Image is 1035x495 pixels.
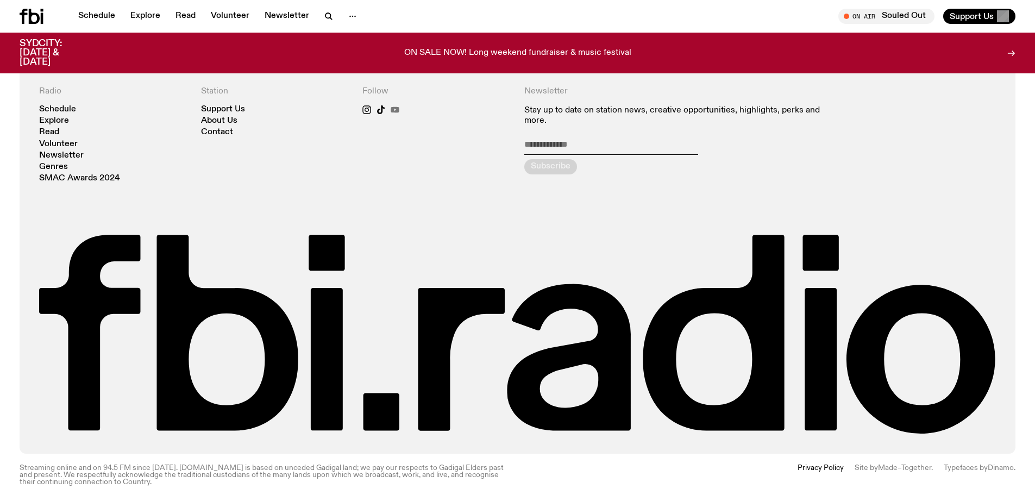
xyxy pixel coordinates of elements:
h4: Follow [362,86,511,97]
a: Support Us [201,105,245,114]
span: Typefaces by [944,464,988,472]
a: Schedule [72,9,122,24]
a: Newsletter [39,152,84,160]
a: About Us [201,117,237,125]
span: . [1014,464,1015,472]
a: Volunteer [204,9,256,24]
button: Support Us [943,9,1015,24]
span: Support Us [950,11,994,21]
a: Read [169,9,202,24]
a: Schedule [39,105,76,114]
h3: SYDCITY: [DATE] & [DATE] [20,39,89,67]
span: . [931,464,933,472]
a: Explore [39,117,69,125]
a: Privacy Policy [798,465,844,486]
a: Volunteer [39,140,78,148]
a: Read [39,128,59,136]
a: Newsletter [258,9,316,24]
a: Dinamo [988,464,1014,472]
a: SMAC Awards 2024 [39,174,120,183]
button: Subscribe [524,159,577,174]
p: Streaming online and on 94.5 FM since [DATE]. [DOMAIN_NAME] is based on unceded Gadigal land; we ... [20,465,511,486]
h4: Radio [39,86,188,97]
a: Made–Together [878,464,931,472]
a: Genres [39,163,68,171]
h4: Newsletter [524,86,835,97]
button: On AirSouled Out [838,9,934,24]
h4: Station [201,86,350,97]
p: ON SALE NOW! Long weekend fundraiser & music festival [404,48,631,58]
span: Site by [855,464,878,472]
a: Contact [201,128,233,136]
p: Stay up to date on station news, creative opportunities, highlights, perks and more. [524,105,835,126]
a: Explore [124,9,167,24]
